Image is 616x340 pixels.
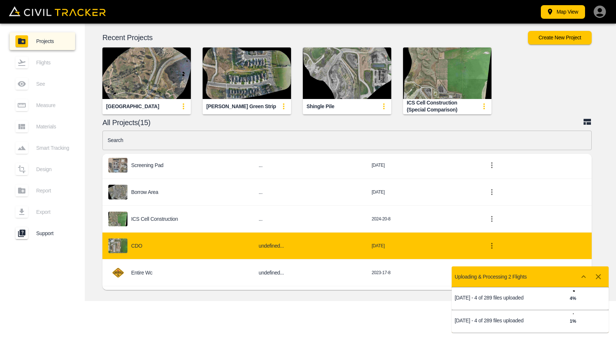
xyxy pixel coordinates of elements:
[131,243,142,249] p: CDO
[541,5,585,19] button: Map View
[102,120,583,125] p: All Projects(15)
[106,103,159,110] div: [GEOGRAPHIC_DATA]
[36,230,69,236] span: Support
[176,99,191,114] button: update-card-details
[10,224,75,242] a: Support
[108,238,127,253] img: project-image
[366,152,479,179] td: [DATE]
[259,188,360,197] h6: ...
[455,295,530,301] p: [DATE] - 4 of 289 files uploaded
[203,47,291,99] img: Marie Van Harlem Green Strip
[131,162,164,168] p: Screening Pad
[407,99,477,113] div: ICS Cell Construction (Special Comparison)
[366,206,479,233] td: 2024-20-8
[259,268,360,277] h6: undefined...
[131,189,158,195] p: Borrow Area
[131,216,178,222] p: ICS Cell Construction
[307,103,334,110] div: Shingle Pile
[366,286,479,313] td: 2023-14-8
[9,6,106,16] img: Civil Tracker
[131,270,153,276] p: Entire wc
[259,241,360,251] h6: undefined...
[570,296,576,301] strong: 4 %
[259,215,360,224] h6: ...
[10,32,75,50] a: Projects
[403,47,491,99] img: ICS Cell Construction (Special Comparison)
[455,274,527,280] p: Uploading & Processing 2 Flights
[102,35,528,40] p: Recent Projects
[108,185,127,199] img: project-image
[576,269,591,284] button: Show more
[303,47,391,99] img: Shingle Pile
[570,319,576,324] strong: 1 %
[102,47,191,99] img: Indian Battle Park
[528,31,592,45] button: Create New Project
[206,103,276,110] div: [PERSON_NAME] Green Strip
[455,318,530,323] p: [DATE] - 4 of 289 files uploaded
[366,233,479,259] td: [DATE]
[108,265,127,280] img: project-image
[108,158,127,173] img: project-image
[108,212,127,226] img: project-image
[366,179,479,206] td: [DATE]
[366,259,479,286] td: 2023-17-8
[276,99,291,114] button: update-card-details
[36,38,69,44] span: Projects
[477,99,491,114] button: update-card-details
[377,99,391,114] button: update-card-details
[259,161,360,170] h6: ...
